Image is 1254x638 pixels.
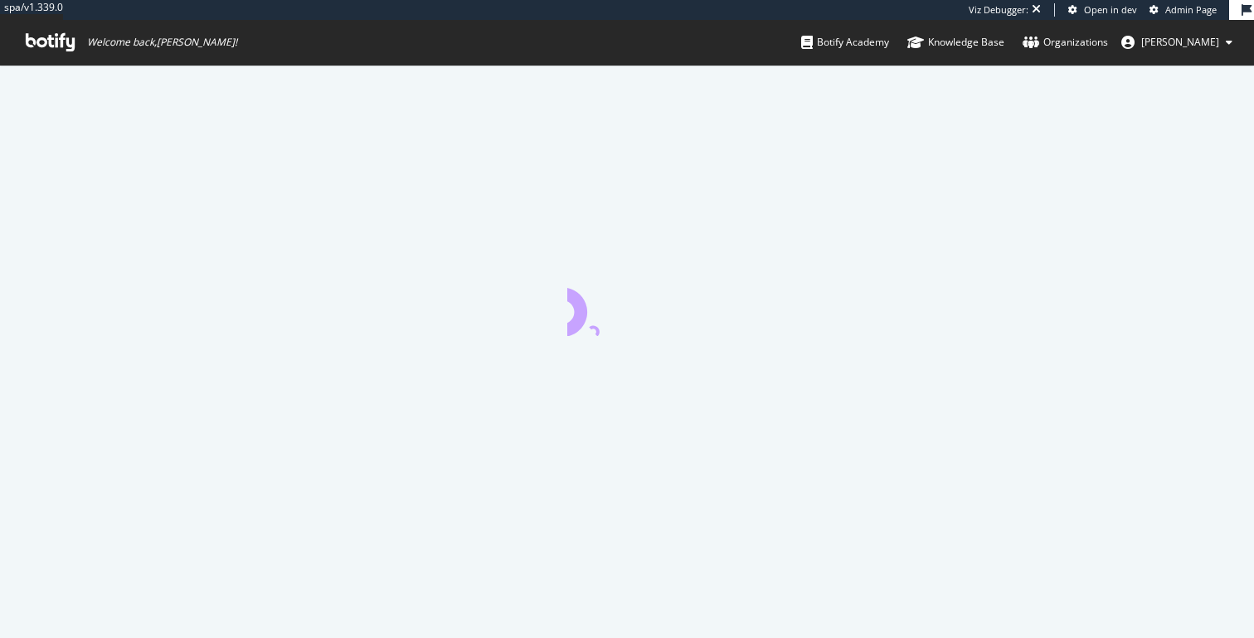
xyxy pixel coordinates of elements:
[907,34,1004,51] div: Knowledge Base
[1108,29,1246,56] button: [PERSON_NAME]
[1023,20,1108,65] a: Organizations
[1068,3,1137,17] a: Open in dev
[969,3,1028,17] div: Viz Debugger:
[907,20,1004,65] a: Knowledge Base
[801,34,889,51] div: Botify Academy
[801,20,889,65] a: Botify Academy
[87,36,237,49] span: Welcome back, [PERSON_NAME] !
[1023,34,1108,51] div: Organizations
[1084,3,1137,16] span: Open in dev
[1165,3,1217,16] span: Admin Page
[1149,3,1217,17] a: Admin Page
[1141,35,1219,49] span: Thomas Grange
